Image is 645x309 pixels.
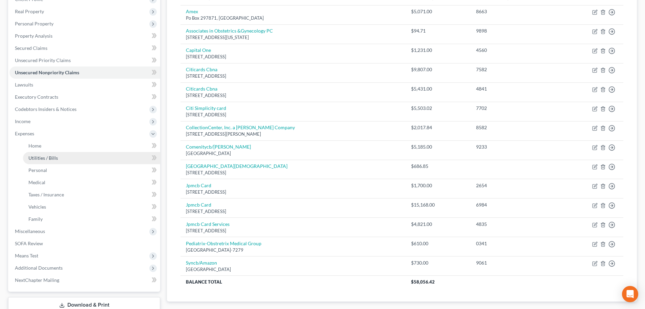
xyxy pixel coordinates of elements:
[28,155,58,161] span: Utilities / Bills
[15,82,33,88] span: Lawsuits
[23,201,160,213] a: Vehicles
[411,85,465,92] div: $5,431.00
[476,27,549,34] div: 9898
[186,47,211,53] a: Capital One
[476,182,549,189] div: 2654
[622,286,638,302] div: Open Intercom Messenger
[23,213,160,225] a: Family
[15,131,34,136] span: Expenses
[186,34,400,41] div: [STREET_ADDRESS][US_STATE]
[476,201,549,208] div: 6984
[411,163,465,170] div: $686.85
[28,167,47,173] span: Personal
[186,112,400,118] div: [STREET_ADDRESS]
[23,189,160,201] a: Taxes / Insurance
[9,274,160,286] a: NextChapter Mailing
[9,42,160,54] a: Secured Claims
[476,105,549,112] div: 7702
[186,189,400,195] div: [STREET_ADDRESS]
[476,221,549,228] div: 4835
[23,140,160,152] a: Home
[186,182,211,188] a: Jpmcb Card
[476,47,549,54] div: 4560
[476,124,549,131] div: 8582
[186,8,198,14] a: Amex
[15,277,59,283] span: NextChapter Mailing
[186,28,273,34] a: Associates in Obstetrics &Gynecology PC
[186,105,226,111] a: Citi Simplicity card
[411,182,465,189] div: $1,700.00
[9,237,160,250] a: SOFA Review
[15,45,47,51] span: Secured Claims
[15,240,43,246] span: SOFA Review
[411,8,465,15] div: $5,071.00
[411,143,465,150] div: $5,185.00
[476,85,549,92] div: 4841
[186,92,400,99] div: [STREET_ADDRESS]
[476,240,549,247] div: 0341
[186,86,217,92] a: Citicards Cbna
[186,221,230,227] a: Jpmcb Card Services
[15,253,38,258] span: Means Test
[9,66,160,79] a: Unsecured Nonpriority Claims
[186,266,400,273] div: [GEOGRAPHIC_DATA]
[476,143,549,150] div: 9233
[411,66,465,73] div: $9,807.00
[28,179,45,185] span: Medical
[28,192,64,197] span: Taxes / Insurance
[186,66,217,72] a: Citicards Cbna
[15,228,45,234] span: Miscellaneous
[186,208,400,215] div: [STREET_ADDRESS]
[186,150,400,157] div: [GEOGRAPHIC_DATA]
[186,144,251,150] a: Comenitycb/[PERSON_NAME]
[186,131,400,137] div: [STREET_ADDRESS][PERSON_NAME]
[186,202,211,208] a: Jpmcb Card
[23,164,160,176] a: Personal
[186,260,217,266] a: Syncb/Amazon
[186,228,400,234] div: [STREET_ADDRESS]
[186,54,400,60] div: [STREET_ADDRESS]
[411,124,465,131] div: $2,017.84
[186,15,400,21] div: Po Box 297871, [GEOGRAPHIC_DATA]
[411,105,465,112] div: $5,503.02
[15,118,30,124] span: Income
[186,124,295,130] a: CollectionCenter, Inc. a [PERSON_NAME] Company
[411,201,465,208] div: $15,168.00
[9,79,160,91] a: Lawsuits
[186,247,400,253] div: [GEOGRAPHIC_DATA]-7279
[15,106,77,112] span: Codebtors Insiders & Notices
[186,163,287,169] a: [GEOGRAPHIC_DATA][DEMOGRAPHIC_DATA]
[186,240,261,246] a: Pediatrix-Obstretrix Medical Group
[411,221,465,228] div: $4,821.00
[15,21,53,26] span: Personal Property
[15,94,58,100] span: Executory Contracts
[411,279,435,285] span: $58,056.42
[476,8,549,15] div: 8663
[28,143,41,149] span: Home
[15,265,63,271] span: Additional Documents
[180,276,406,288] th: Balance Total
[476,259,549,266] div: 9061
[23,176,160,189] a: Medical
[186,170,400,176] div: [STREET_ADDRESS]
[411,259,465,266] div: $730.00
[9,54,160,66] a: Unsecured Priority Claims
[411,27,465,34] div: $94.71
[411,240,465,247] div: $610.00
[411,47,465,54] div: $1,231.00
[15,57,71,63] span: Unsecured Priority Claims
[15,33,52,39] span: Property Analysis
[9,30,160,42] a: Property Analysis
[28,204,46,210] span: Vehicles
[186,73,400,79] div: [STREET_ADDRESS]
[15,8,44,14] span: Real Property
[15,70,79,75] span: Unsecured Nonpriority Claims
[28,216,43,222] span: Family
[476,66,549,73] div: 7582
[9,91,160,103] a: Executory Contracts
[23,152,160,164] a: Utilities / Bills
